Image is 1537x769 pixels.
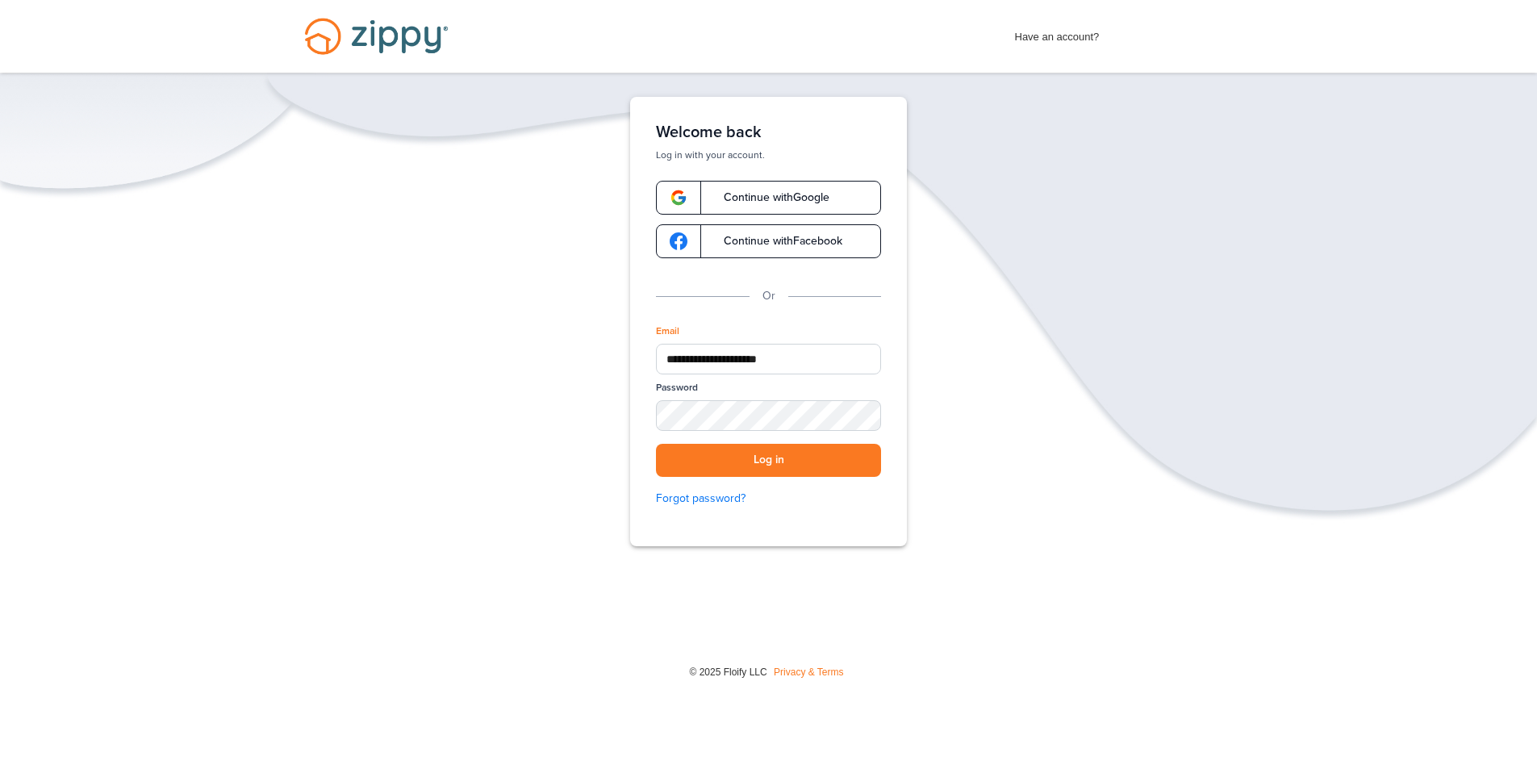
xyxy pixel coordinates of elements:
p: Log in with your account. [656,148,881,161]
a: Forgot password? [656,490,881,508]
a: Privacy & Terms [774,667,843,678]
span: Have an account? [1015,20,1100,46]
p: Or [762,287,775,305]
input: Password [656,400,881,431]
label: Password [656,381,698,395]
button: Log in [656,444,881,477]
span: © 2025 Floify LLC [689,667,766,678]
img: google-logo [670,189,687,207]
a: google-logoContinue withFacebook [656,224,881,258]
label: Email [656,324,679,338]
input: Email [656,344,881,374]
h1: Welcome back [656,123,881,142]
a: google-logoContinue withGoogle [656,181,881,215]
span: Continue with Google [708,192,829,203]
span: Continue with Facebook [708,236,842,247]
img: google-logo [670,232,687,250]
